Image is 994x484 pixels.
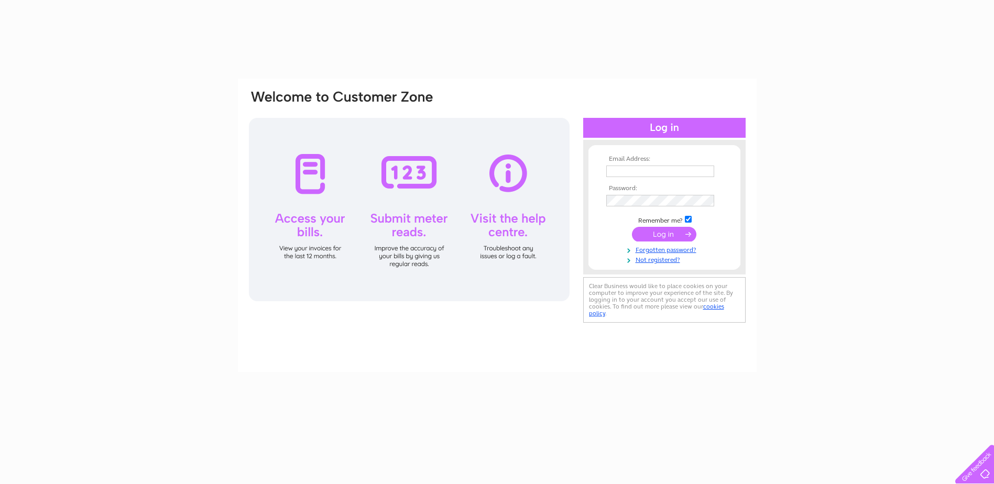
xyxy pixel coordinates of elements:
[632,227,696,241] input: Submit
[589,303,724,317] a: cookies policy
[604,214,725,225] td: Remember me?
[604,156,725,163] th: Email Address:
[606,254,725,264] a: Not registered?
[604,185,725,192] th: Password:
[606,244,725,254] a: Forgotten password?
[583,277,746,323] div: Clear Business would like to place cookies on your computer to improve your experience of the sit...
